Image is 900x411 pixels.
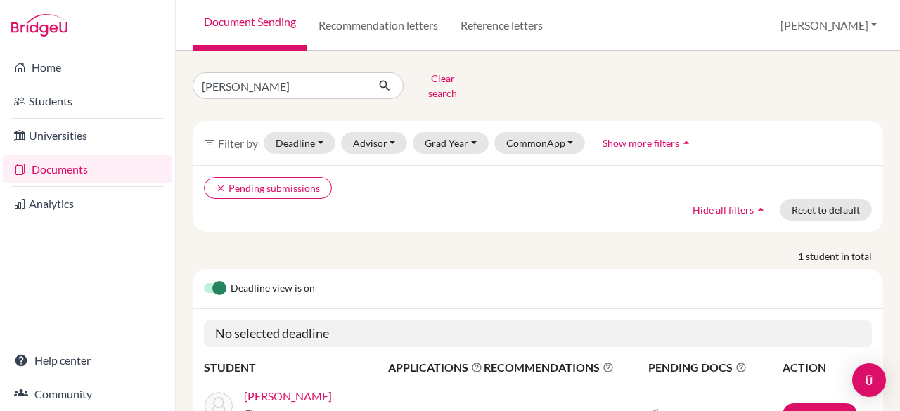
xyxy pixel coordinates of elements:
[413,132,489,154] button: Grad Year
[3,346,172,374] a: Help center
[782,358,872,377] th: ACTION
[218,136,258,150] span: Filter by
[852,363,886,397] div: Open Intercom Messenger
[494,132,586,154] button: CommonApp
[264,132,335,154] button: Deadline
[484,359,614,376] span: RECOMMENDATIONS
[591,132,705,154] button: Show more filtersarrow_drop_up
[244,388,332,405] a: [PERSON_NAME]
[679,136,693,150] i: arrow_drop_up
[798,249,806,263] strong: 1
[780,199,872,221] button: Reset to default
[774,12,883,39] button: [PERSON_NAME]
[341,132,408,154] button: Advisor
[231,280,315,297] span: Deadline view is on
[3,53,172,81] a: Home
[648,359,781,376] span: PENDING DOCS
[11,14,67,37] img: Bridge-U
[204,358,387,377] th: STUDENT
[603,137,679,149] span: Show more filters
[3,380,172,408] a: Community
[806,249,883,263] span: student in total
[681,199,780,221] button: Hide all filtersarrow_drop_up
[3,155,172,183] a: Documents
[3,122,172,150] a: Universities
[193,72,367,99] input: Find student by name...
[693,204,754,216] span: Hide all filters
[404,67,482,104] button: Clear search
[204,177,332,199] button: clearPending submissions
[3,87,172,115] a: Students
[388,359,482,376] span: APPLICATIONS
[754,202,768,216] i: arrow_drop_up
[216,183,226,193] i: clear
[204,137,215,148] i: filter_list
[3,190,172,218] a: Analytics
[204,320,872,347] h5: No selected deadline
